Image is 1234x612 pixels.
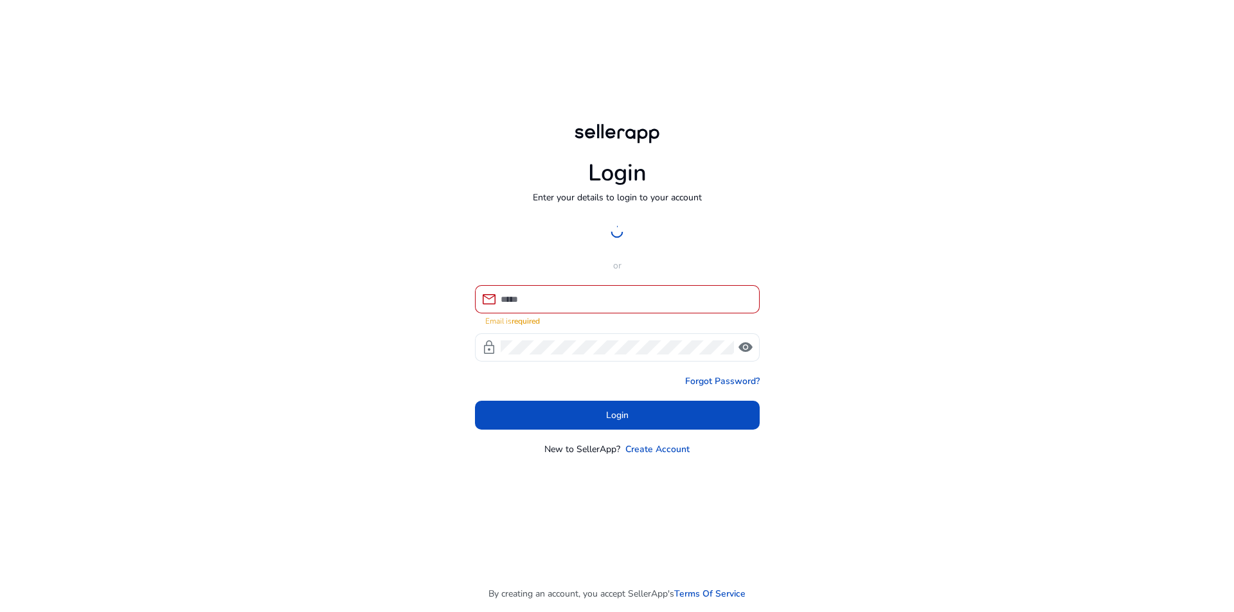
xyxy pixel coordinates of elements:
[485,313,749,327] mat-error: Email is
[606,408,629,422] span: Login
[544,442,620,456] p: New to SellerApp?
[588,159,647,187] h1: Login
[475,259,760,272] p: or
[738,340,753,355] span: visibility
[512,316,540,326] strong: required
[481,340,497,355] span: lock
[533,191,702,204] p: Enter your details to login to your account
[475,401,760,430] button: Login
[625,442,690,456] a: Create Account
[481,292,497,307] span: mail
[685,374,760,388] a: Forgot Password?
[674,587,746,600] a: Terms Of Service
